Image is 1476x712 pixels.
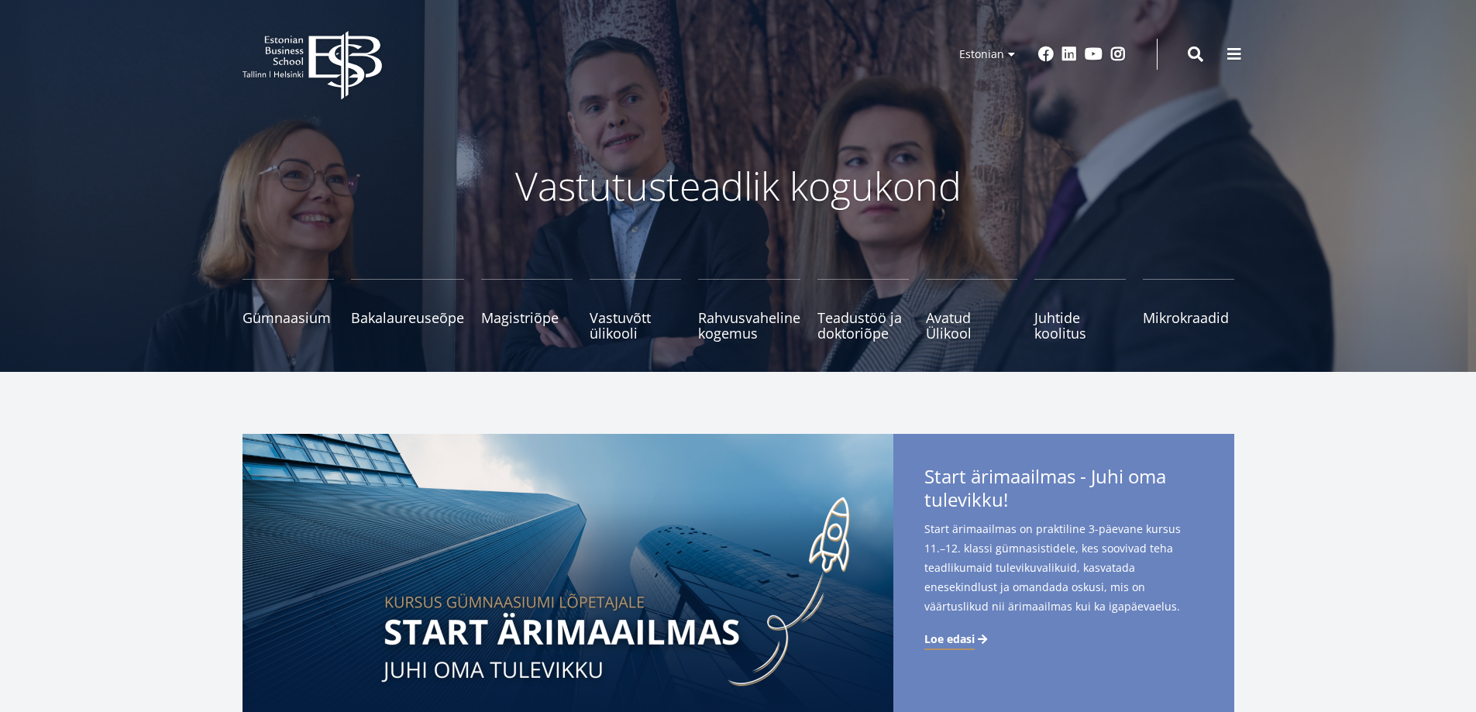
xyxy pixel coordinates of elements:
span: Teadustöö ja doktoriõpe [817,310,909,341]
a: Loe edasi [924,631,990,647]
a: Juhtide koolitus [1034,279,1126,341]
span: Magistriõpe [481,310,573,325]
a: Magistriõpe [481,279,573,341]
span: Juhtide koolitus [1034,310,1126,341]
span: Mikrokraadid [1143,310,1234,325]
a: Vastuvõtt ülikooli [590,279,681,341]
span: Gümnaasium [243,310,334,325]
span: Loe edasi [924,631,975,647]
span: Avatud Ülikool [926,310,1017,341]
span: Start ärimaailmas on praktiline 3-päevane kursus 11.–12. klassi gümnasistidele, kes soovivad teha... [924,519,1203,616]
span: tulevikku! [924,488,1008,511]
a: Youtube [1085,46,1103,62]
a: Teadustöö ja doktoriõpe [817,279,909,341]
a: Mikrokraadid [1143,279,1234,341]
a: Linkedin [1061,46,1077,62]
a: Bakalaureuseõpe [351,279,464,341]
a: Facebook [1038,46,1054,62]
span: Start ärimaailmas - Juhi oma [924,465,1203,516]
span: Vastuvõtt ülikooli [590,310,681,341]
a: Gümnaasium [243,279,334,341]
p: Vastutusteadlik kogukond [328,163,1149,209]
a: Avatud Ülikool [926,279,1017,341]
span: Rahvusvaheline kogemus [698,310,800,341]
a: Instagram [1110,46,1126,62]
a: Rahvusvaheline kogemus [698,279,800,341]
span: Bakalaureuseõpe [351,310,464,325]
